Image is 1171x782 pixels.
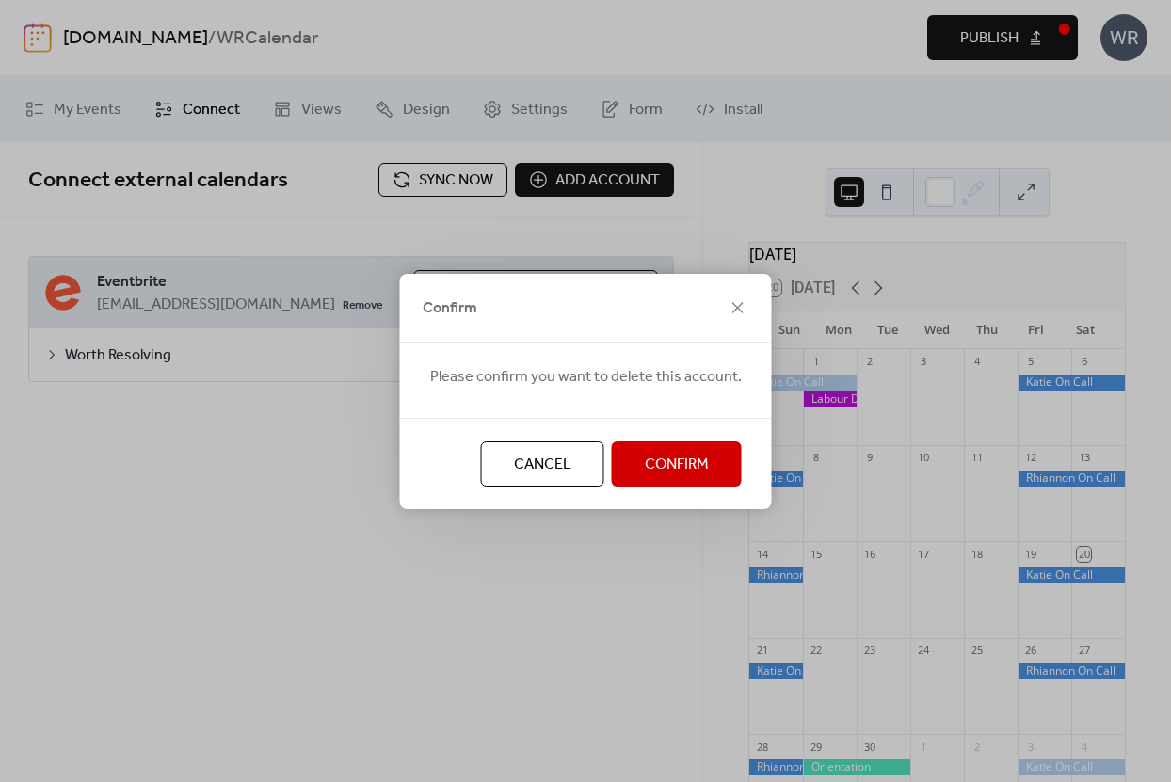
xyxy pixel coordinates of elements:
span: Cancel [514,454,571,476]
span: Confirm [423,297,477,320]
span: Confirm [645,454,709,476]
span: Please confirm you want to delete this account. [430,366,742,389]
button: Confirm [612,441,742,487]
button: Cancel [481,441,604,487]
